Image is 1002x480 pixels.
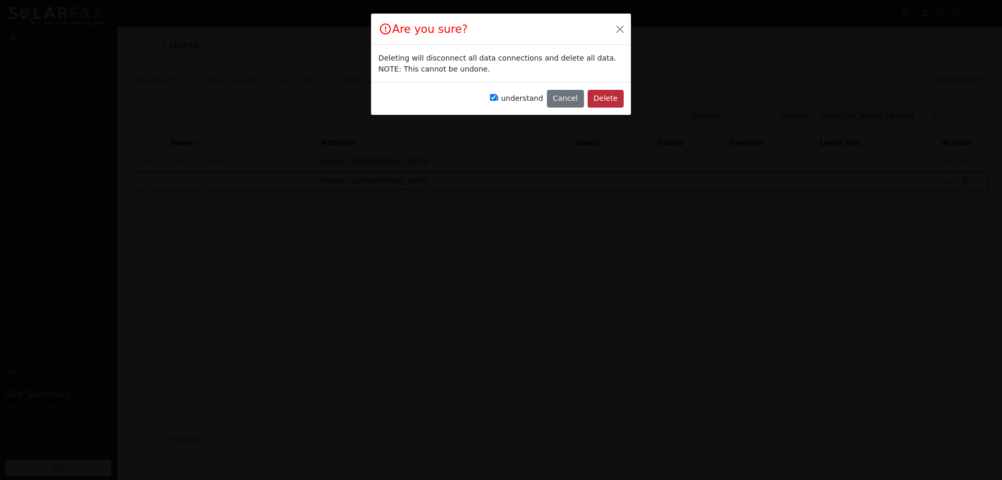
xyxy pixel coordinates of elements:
h4: Are you sure? [378,21,468,38]
label: I understand [490,93,543,104]
button: Delete [588,90,624,108]
input: I understand [490,94,497,101]
div: Deleting will disconnect all data connections and delete all data. NOTE: This cannot be undone. [378,53,624,75]
button: Cancel [547,90,584,108]
button: Close [613,21,627,36]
